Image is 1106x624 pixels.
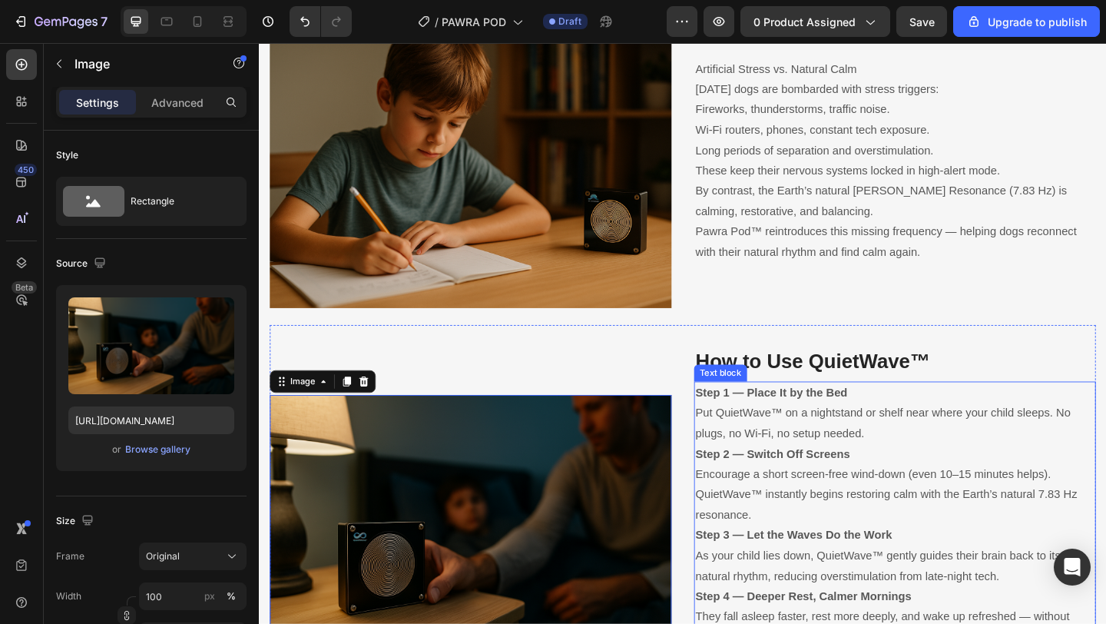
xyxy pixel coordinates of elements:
[740,6,890,37] button: 0 product assigned
[475,436,909,525] p: Encourage a short screen-free wind-down (even 10–15 minutes helps). QuietWave™ instantly begins r...
[259,43,1106,624] iframe: Design area
[139,543,247,570] button: Original
[75,55,205,73] p: Image
[475,529,688,542] strong: Step 3 — Let the Waves Do the Work
[146,549,180,563] span: Original
[227,589,236,603] div: %
[475,84,909,106] p: Wi-Fi routers, phones, constant tech exposure.
[558,15,581,28] span: Draft
[76,95,119,111] p: Settings
[15,164,37,176] div: 450
[56,511,97,532] div: Size
[475,106,909,128] p: Long periods of separation and overstimulation.
[475,334,730,358] strong: How to Use QuietWave™
[31,361,64,375] div: Image
[909,15,935,28] span: Save
[953,6,1100,37] button: Upgrade to publish
[475,370,909,436] p: Put QuietWave™ on a nightstand or shelf near where your child sleeps. No plugs, no Wi-Fi, no setu...
[290,6,352,37] div: Undo/Redo
[200,587,219,606] button: %
[473,16,910,307] div: Rich Text Editor. Editing area: main
[68,297,234,394] img: preview-image
[475,128,909,151] p: These keep their nervous systems locked in high-alert mode.
[475,150,909,238] p: By contrast, the Earth’s natural [PERSON_NAME] Resonance (7.83 Hz) is calming, restorative, and b...
[124,442,191,457] button: Browse gallery
[753,14,856,30] span: 0 product assigned
[1054,549,1091,586] div: Open Intercom Messenger
[475,18,909,40] p: Artificial Stress vs. Natural Calm
[56,549,84,563] label: Frame
[475,440,643,453] strong: Step 2 — Switch Off Screens
[475,61,909,84] p: Fireworks, thunderstorms, traffic noise.
[435,14,439,30] span: /
[112,440,121,459] span: or
[475,39,909,61] p: [DATE] dogs are bombarded with stress triggers:
[56,589,81,603] label: Width
[56,148,78,162] div: Style
[101,12,108,31] p: 7
[125,443,190,456] div: Browse gallery
[12,281,37,294] div: Beta
[68,407,234,434] input: https://example.com/image.jpg
[442,14,506,30] span: PAWRA POD
[56,254,109,274] div: Source
[139,583,247,610] input: px%
[896,6,947,37] button: Save
[966,14,1087,30] div: Upgrade to publish
[476,352,528,366] div: Text block
[151,95,204,111] p: Advanced
[222,587,240,606] button: px
[6,6,114,37] button: 7
[131,184,224,219] div: Rectangle
[204,589,215,603] div: px
[475,373,640,387] strong: Step 1 — Place It by the Bed
[475,525,909,591] p: As your child lies down, QuietWave™ gently guides their brain back to its natural rhythm, reducin...
[475,595,710,608] strong: Step 4 — Deeper Rest, Calmer Mornings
